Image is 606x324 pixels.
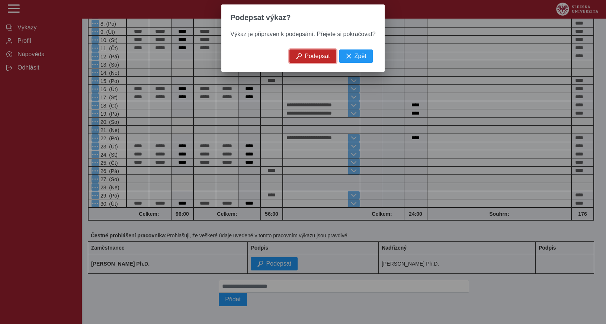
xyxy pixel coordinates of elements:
[230,31,375,37] span: Výkaz je připraven k podepsání. Přejete si pokračovat?
[339,49,373,63] button: Zpět
[289,49,336,63] button: Podepsat
[230,13,291,22] span: Podepsat výkaz?
[305,53,330,60] span: Podepsat
[355,53,366,60] span: Zpět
